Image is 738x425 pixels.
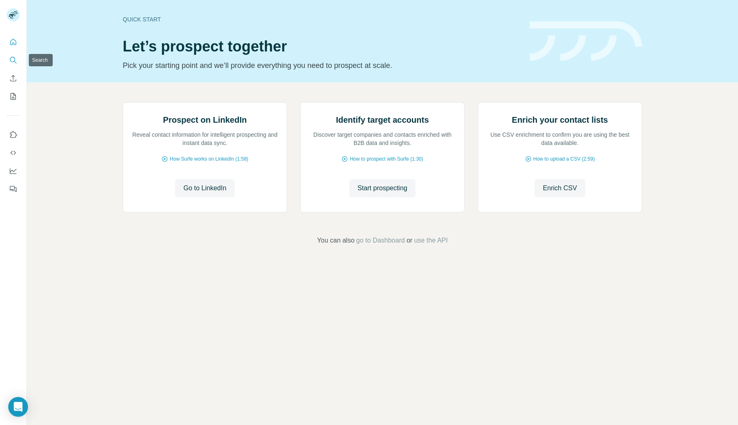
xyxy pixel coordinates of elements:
[7,127,20,142] button: Use Surfe on LinkedIn
[7,71,20,86] button: Enrich CSV
[7,89,20,104] button: My lists
[406,236,412,245] span: or
[123,60,520,71] p: Pick your starting point and we’ll provide everything you need to prospect at scale.
[350,155,423,163] span: How to prospect with Surfe (1:30)
[512,114,608,126] h2: Enrich your contact lists
[535,179,585,197] button: Enrich CSV
[530,21,642,61] img: banner
[7,53,20,68] button: Search
[414,236,448,245] button: use the API
[131,131,278,147] p: Reveal contact information for intelligent prospecting and instant data sync.
[336,114,429,126] h2: Identify target accounts
[7,35,20,49] button: Quick start
[356,236,405,245] button: go to Dashboard
[309,131,456,147] p: Discover target companies and contacts enriched with B2B data and insights.
[183,183,226,193] span: Go to LinkedIn
[317,236,355,245] span: You can also
[170,155,248,163] span: How Surfe works on LinkedIn (1:58)
[163,114,247,126] h2: Prospect on LinkedIn
[486,131,633,147] p: Use CSV enrichment to confirm you are using the best data available.
[533,155,595,163] span: How to upload a CSV (2:59)
[7,182,20,196] button: Feedback
[175,179,234,197] button: Go to LinkedIn
[349,179,416,197] button: Start prospecting
[543,183,577,193] span: Enrich CSV
[7,163,20,178] button: Dashboard
[7,145,20,160] button: Use Surfe API
[8,397,28,417] div: Open Intercom Messenger
[357,183,407,193] span: Start prospecting
[123,15,520,23] div: Quick start
[123,38,520,55] h1: Let’s prospect together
